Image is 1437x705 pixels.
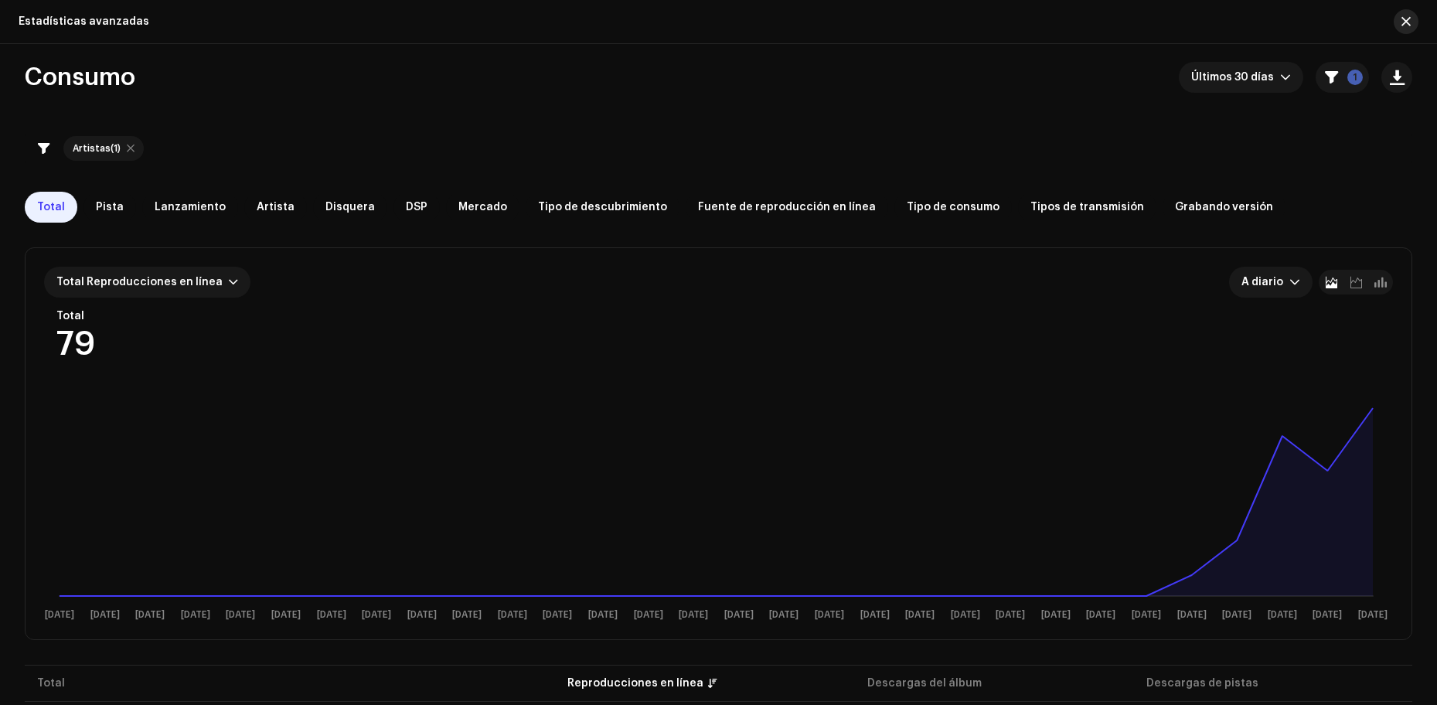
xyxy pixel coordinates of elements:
[996,610,1025,620] text: [DATE]
[1086,610,1115,620] text: [DATE]
[543,610,572,620] text: [DATE]
[257,201,295,213] span: Artista
[905,610,935,620] text: [DATE]
[951,610,980,620] text: [DATE]
[271,610,301,620] text: [DATE]
[634,610,663,620] text: [DATE]
[362,610,391,620] text: [DATE]
[407,610,437,620] text: [DATE]
[498,610,527,620] text: [DATE]
[724,610,754,620] text: [DATE]
[317,610,346,620] text: [DATE]
[679,610,708,620] text: [DATE]
[458,201,507,213] span: Mercado
[815,610,844,620] text: [DATE]
[452,610,482,620] text: [DATE]
[1241,267,1289,298] span: A diario
[1191,62,1280,93] span: Últimos 30 días
[1316,62,1369,93] button: 1
[1347,70,1363,85] p-badge: 1
[1175,201,1273,213] span: Grabando versión
[698,201,876,213] span: Fuente de reproducción en línea
[907,201,999,213] span: Tipo de consumo
[1289,267,1300,298] div: dropdown trigger
[406,201,427,213] span: DSP
[588,610,618,620] text: [DATE]
[1358,610,1388,620] text: [DATE]
[1132,610,1161,620] text: [DATE]
[860,610,890,620] text: [DATE]
[1177,610,1207,620] text: [DATE]
[1268,610,1297,620] text: [DATE]
[325,201,375,213] span: Disquera
[1313,610,1342,620] text: [DATE]
[1041,610,1071,620] text: [DATE]
[1030,201,1144,213] span: Tipos de transmisión
[769,610,799,620] text: [DATE]
[1280,62,1291,93] div: dropdown trigger
[1222,610,1251,620] text: [DATE]
[538,201,667,213] span: Tipo de descubrimiento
